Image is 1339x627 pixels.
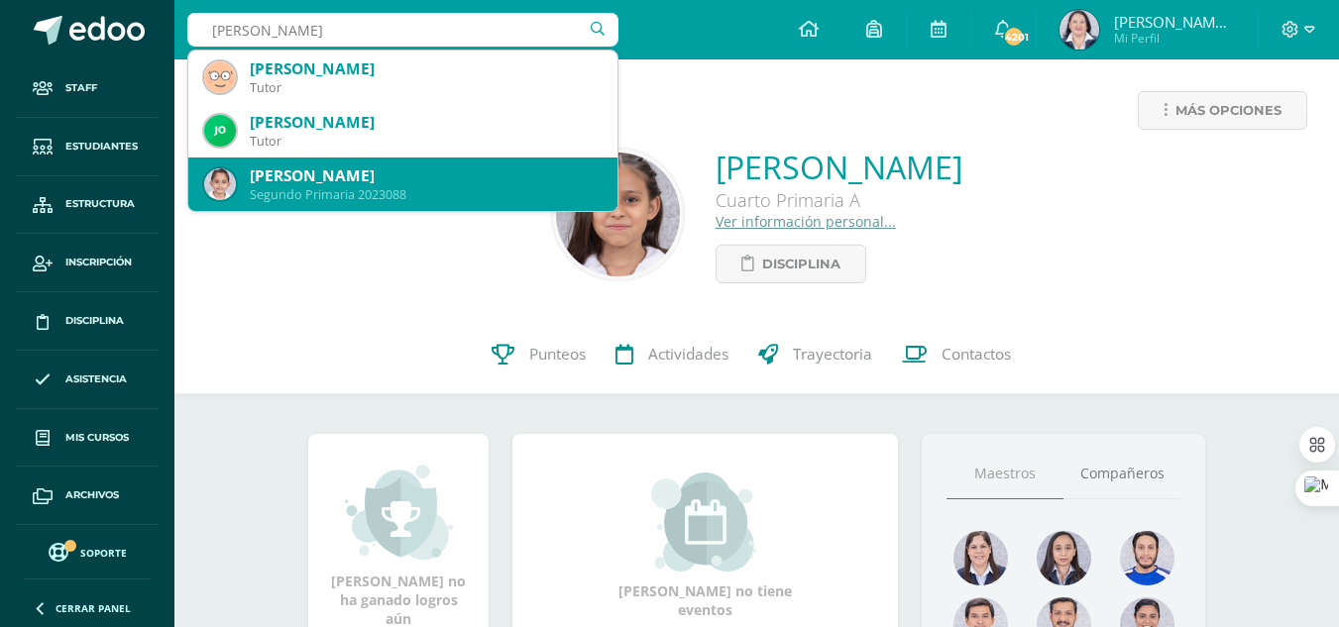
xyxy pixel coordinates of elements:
[1114,12,1233,32] span: [PERSON_NAME][US_STATE]
[65,487,119,503] span: Archivos
[556,153,680,276] img: 6da6b53afa3ecdfa87afcdc947c99117.png
[716,212,896,231] a: Ver información personal...
[65,196,135,212] span: Estructura
[1063,449,1180,499] a: Compañeros
[65,430,129,446] span: Mis cursos
[80,546,127,560] span: Soporte
[529,344,586,365] span: Punteos
[762,246,840,282] span: Disciplina
[1138,91,1307,130] a: Más opciones
[65,371,127,387] span: Asistencia
[65,80,97,96] span: Staff
[345,463,453,562] img: achievement_small.png
[953,531,1008,585] img: 218426b8cf91e873dc3f154e42918dce.png
[204,115,236,147] img: a4e5341e8a22f40e28f26d696b4703a5.png
[65,255,132,270] span: Inscripción
[1060,10,1099,50] img: 91010995ba55083ab2a46da906f26f18.png
[16,118,159,176] a: Estudiantes
[601,315,743,394] a: Actividades
[1037,531,1091,585] img: 522dc90edefdd00265ec7718d30b3fcb.png
[648,344,728,365] span: Actividades
[1114,30,1233,47] span: Mi Perfil
[250,186,602,203] div: Segundo Primaria 2023088
[250,79,602,96] div: Tutor
[250,58,602,79] div: [PERSON_NAME]
[65,313,124,329] span: Disciplina
[65,139,138,155] span: Estudiantes
[743,315,887,394] a: Trayectoria
[1120,531,1174,585] img: 7ac4dcbca4996c804fd7b9be957bdb41.png
[204,61,236,93] img: d0a055efa45c0f7cae2fcbaf2b3d7ee7.png
[716,245,866,283] a: Disciplina
[716,146,962,188] a: [PERSON_NAME]
[16,234,159,292] a: Inscripción
[187,13,618,47] input: Busca un usuario...
[477,315,601,394] a: Punteos
[887,315,1026,394] a: Contactos
[204,168,236,200] img: 5a774cf74ffb670db1c407c0e94b466d.png
[24,538,151,565] a: Soporte
[947,449,1063,499] a: Maestros
[250,165,602,186] div: [PERSON_NAME]
[16,176,159,235] a: Estructura
[250,133,602,150] div: Tutor
[716,188,962,212] div: Cuarto Primaria A
[16,292,159,351] a: Disciplina
[607,472,805,619] div: [PERSON_NAME] no tiene eventos
[942,344,1011,365] span: Contactos
[1003,26,1025,48] span: 4201
[16,59,159,118] a: Staff
[793,344,872,365] span: Trayectoria
[651,472,759,572] img: event_small.png
[250,112,602,133] div: [PERSON_NAME]
[56,601,131,615] span: Cerrar panel
[1175,92,1282,129] span: Más opciones
[16,351,159,409] a: Asistencia
[16,467,159,525] a: Archivos
[16,409,159,468] a: Mis cursos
